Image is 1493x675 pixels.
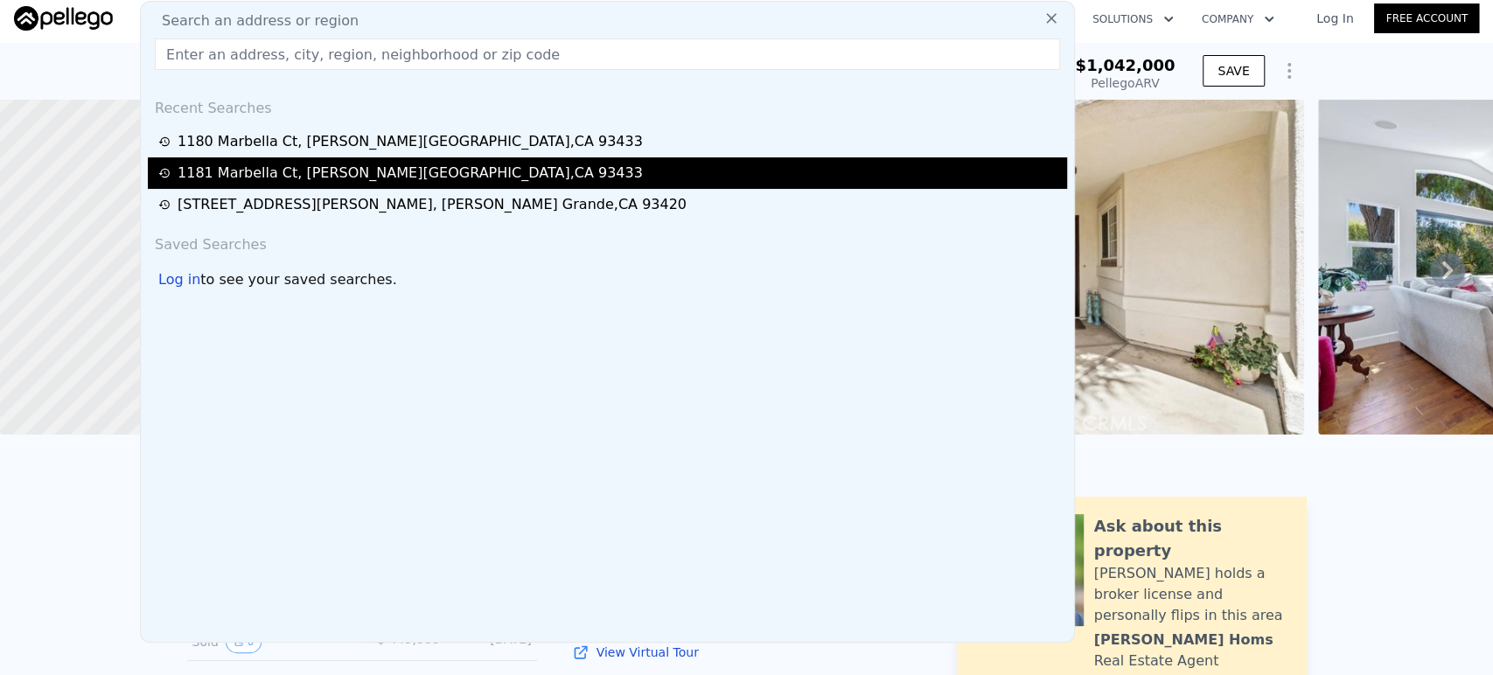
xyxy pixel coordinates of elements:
div: 1180 Marbella Ct , [PERSON_NAME][GEOGRAPHIC_DATA] , CA 93433 [178,131,643,152]
div: [PERSON_NAME] holds a broker license and personally flips in this area [1094,563,1289,626]
div: Recent Searches [148,84,1067,126]
div: 1181 Marbella Ct , [PERSON_NAME][GEOGRAPHIC_DATA] , CA 93433 [178,163,643,184]
span: to see your saved searches. [200,269,396,290]
div: Ask about this property [1094,514,1289,563]
a: Log In [1295,10,1374,27]
a: 1180 Marbella Ct, [PERSON_NAME][GEOGRAPHIC_DATA],CA 93433 [158,131,1062,152]
span: Search an address or region [148,10,359,31]
div: Pellego ARV [1075,74,1175,92]
button: Show Options [1272,53,1307,88]
a: Free Account [1374,3,1479,33]
input: Enter an address, city, region, neighborhood or zip code [155,38,1060,70]
img: Pellego [14,6,113,31]
div: Log in [158,269,200,290]
div: Saved Searches [148,220,1067,262]
a: View Virtual Tour [572,644,922,661]
button: Company [1188,3,1288,35]
button: SAVE [1203,55,1264,87]
a: [STREET_ADDRESS][PERSON_NAME], [PERSON_NAME] Grande,CA 93420 [158,194,1062,215]
div: [PERSON_NAME] Homs [1094,630,1273,651]
div: Real Estate Agent [1094,651,1219,672]
button: Solutions [1078,3,1188,35]
a: 1181 Marbella Ct, [PERSON_NAME][GEOGRAPHIC_DATA],CA 93433 [158,163,1062,184]
span: $1,042,000 [1075,56,1175,74]
div: [STREET_ADDRESS][PERSON_NAME] , [PERSON_NAME] Grande , CA 93420 [178,194,687,215]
